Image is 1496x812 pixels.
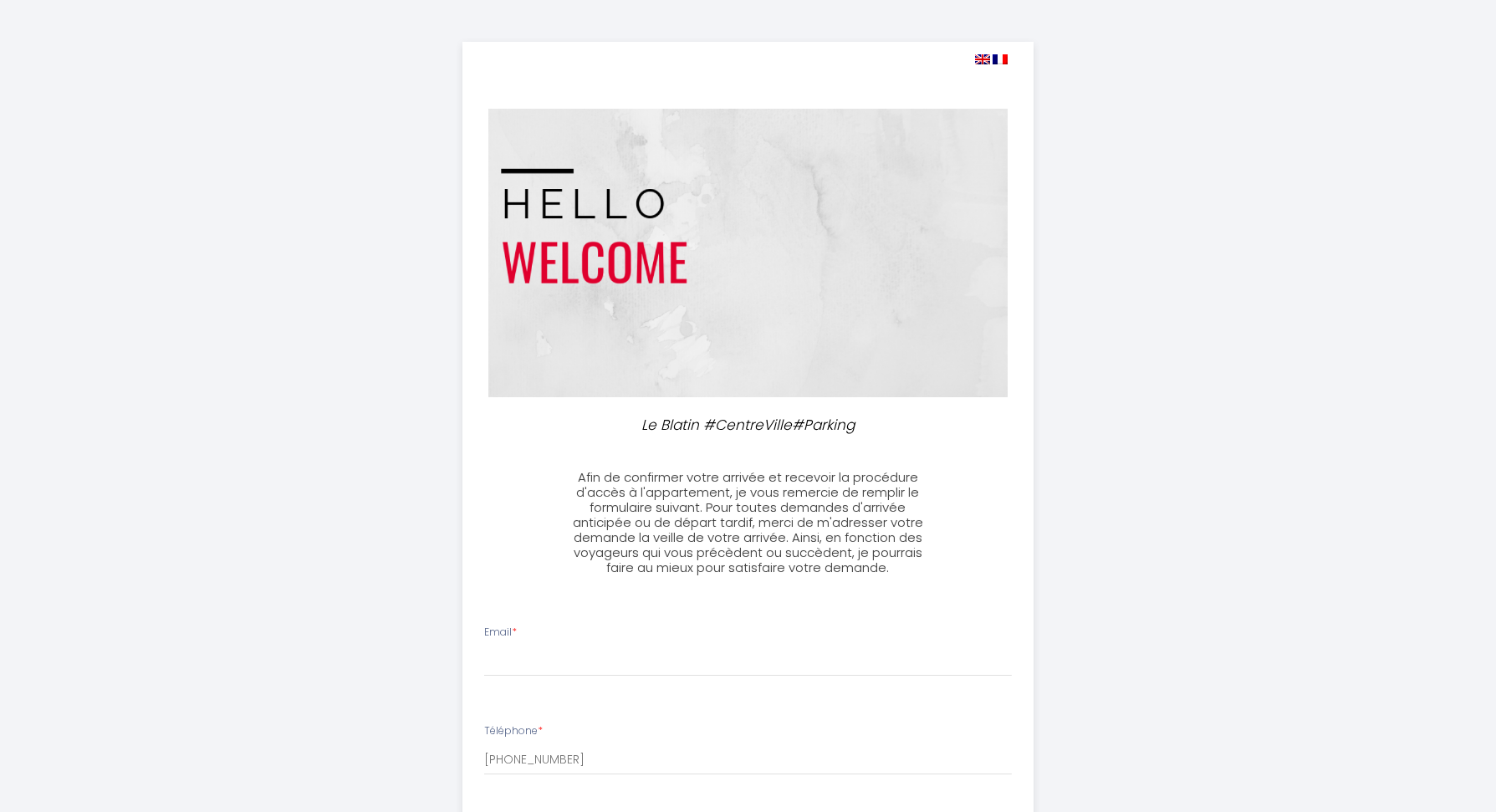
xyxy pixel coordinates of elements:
[484,625,517,641] label: Email
[569,414,927,437] p: Le Blatin #CentreVille#Parking
[484,723,543,739] label: Téléphone
[993,54,1008,64] img: fr.png
[975,54,990,64] img: en.png
[562,470,934,575] h3: Afin de confirmer votre arrivée et recevoir la procédure d'accès à l'appartement, je vous remerci...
